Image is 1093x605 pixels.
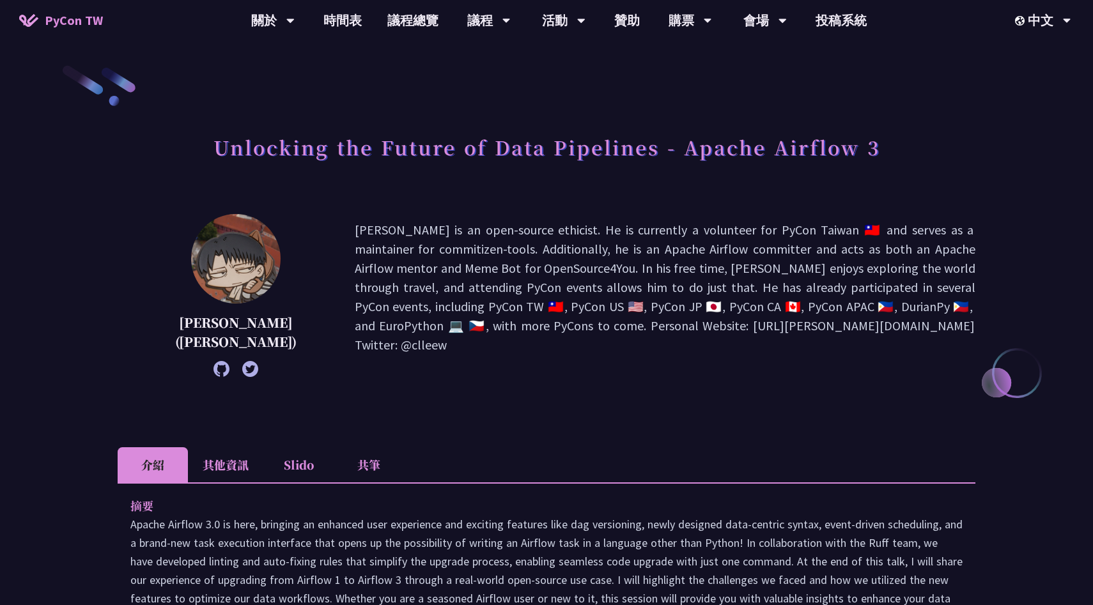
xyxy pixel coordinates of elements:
a: PyCon TW [6,4,116,36]
li: 其他資訊 [188,447,263,482]
li: Slido [263,447,334,482]
img: Locale Icon [1015,16,1028,26]
span: PyCon TW [45,11,103,30]
p: [PERSON_NAME] is an open-source ethicist. He is currently a volunteer for PyCon Taiwan 🇹🇼 and ser... [355,220,975,371]
li: 共筆 [334,447,404,482]
h1: Unlocking the Future of Data Pipelines - Apache Airflow 3 [213,128,880,166]
img: Home icon of PyCon TW 2025 [19,14,38,27]
p: [PERSON_NAME] ([PERSON_NAME]) [150,313,323,351]
li: 介紹 [118,447,188,482]
p: 摘要 [130,496,937,515]
img: 李唯 (Wei Lee) [191,214,281,303]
